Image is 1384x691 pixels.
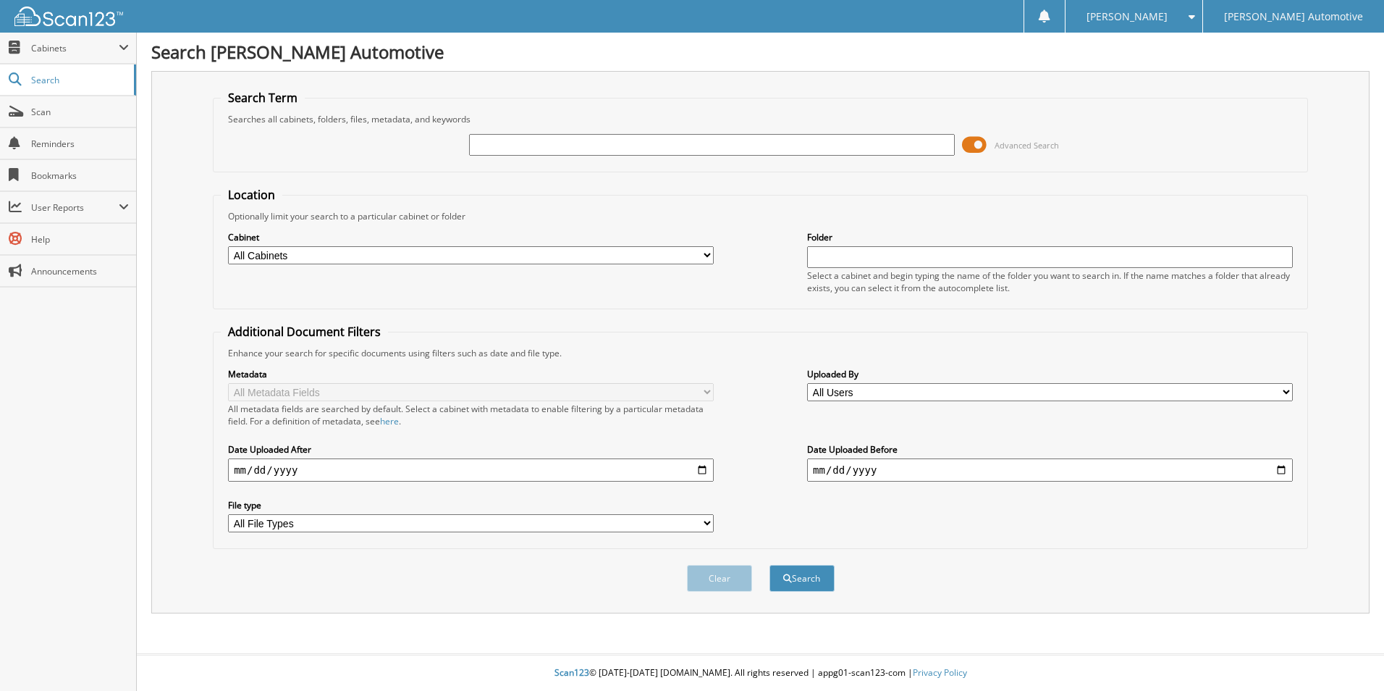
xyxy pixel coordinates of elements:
[221,347,1300,359] div: Enhance your search for specific documents using filters such as date and file type.
[995,140,1059,151] span: Advanced Search
[31,265,129,277] span: Announcements
[228,458,714,482] input: start
[31,169,129,182] span: Bookmarks
[807,458,1293,482] input: end
[137,656,1384,691] div: © [DATE]-[DATE] [DOMAIN_NAME]. All rights reserved | appg01-scan123-com |
[807,443,1293,456] label: Date Uploaded Before
[31,42,119,54] span: Cabinets
[31,74,127,86] span: Search
[221,324,388,340] legend: Additional Document Filters
[1224,12,1363,21] span: [PERSON_NAME] Automotive
[228,403,714,427] div: All metadata fields are searched by default. Select a cabinet with metadata to enable filtering b...
[769,565,835,592] button: Search
[14,7,123,26] img: scan123-logo-white.svg
[31,106,129,118] span: Scan
[228,443,714,456] label: Date Uploaded After
[221,113,1300,125] div: Searches all cabinets, folders, files, metadata, and keywords
[31,201,119,214] span: User Reports
[228,231,714,243] label: Cabinet
[380,415,399,427] a: here
[687,565,752,592] button: Clear
[221,187,282,203] legend: Location
[151,40,1370,64] h1: Search [PERSON_NAME] Automotive
[807,231,1293,243] label: Folder
[221,210,1300,222] div: Optionally limit your search to a particular cabinet or folder
[228,499,714,511] label: File type
[1312,621,1384,691] iframe: Chat Widget
[807,269,1293,294] div: Select a cabinet and begin typing the name of the folder you want to search in. If the name match...
[221,90,305,106] legend: Search Term
[807,368,1293,380] label: Uploaded By
[228,368,714,380] label: Metadata
[31,233,129,246] span: Help
[1086,12,1168,21] span: [PERSON_NAME]
[31,138,129,150] span: Reminders
[913,666,967,679] a: Privacy Policy
[554,666,589,679] span: Scan123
